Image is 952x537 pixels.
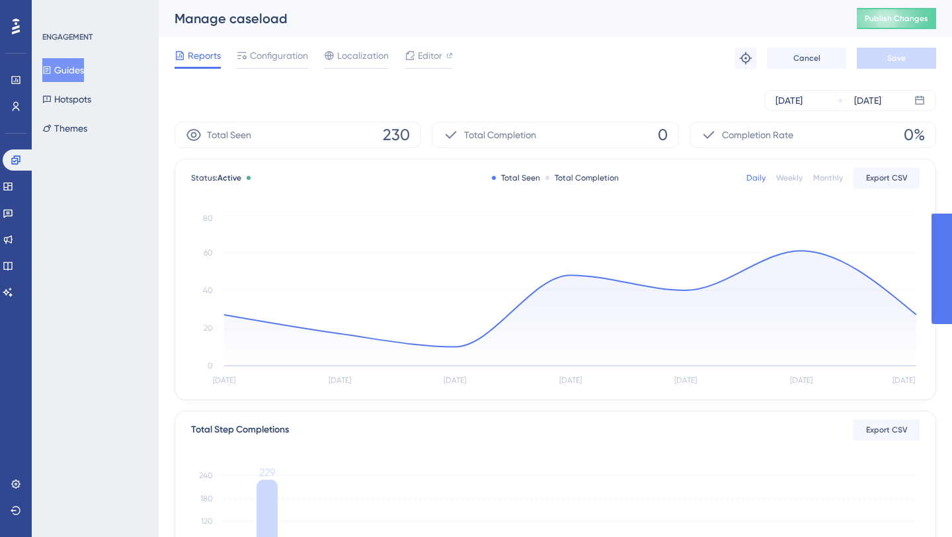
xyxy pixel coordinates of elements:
span: Publish Changes [865,13,928,24]
span: Cancel [793,53,820,63]
tspan: 180 [200,494,213,503]
iframe: UserGuiding AI Assistant Launcher [896,485,936,524]
tspan: 240 [199,471,213,480]
div: Total Seen [492,173,540,183]
button: Publish Changes [857,8,936,29]
tspan: 80 [203,214,213,223]
tspan: 20 [204,323,213,333]
tspan: [DATE] [892,376,915,385]
div: Total Step Completions [191,422,289,438]
tspan: 0 [208,361,213,370]
span: Status: [191,173,241,183]
span: Completion Rate [722,127,793,143]
span: Total Seen [207,127,251,143]
div: Weekly [776,173,803,183]
span: 230 [383,124,410,145]
tspan: [DATE] [329,376,351,385]
button: Save [857,48,936,69]
button: Hotspots [42,87,91,111]
tspan: 229 [259,466,275,479]
span: Export CSV [866,173,908,183]
span: Reports [188,48,221,63]
div: Manage caseload [175,9,824,28]
tspan: [DATE] [444,376,466,385]
span: Localization [337,48,389,63]
span: Total Completion [464,127,536,143]
button: Export CSV [853,419,920,440]
button: Cancel [767,48,846,69]
div: Total Completion [545,173,619,183]
span: Active [218,173,241,183]
tspan: [DATE] [790,376,813,385]
tspan: [DATE] [213,376,235,385]
div: [DATE] [775,93,803,108]
tspan: [DATE] [559,376,582,385]
tspan: 40 [203,286,213,295]
span: 0% [904,124,925,145]
div: ENGAGEMENT [42,32,93,42]
div: Monthly [813,173,843,183]
div: [DATE] [854,93,881,108]
tspan: 60 [204,248,213,257]
span: 0 [658,124,668,145]
span: Export CSV [866,425,908,435]
span: Save [887,53,906,63]
tspan: [DATE] [674,376,697,385]
button: Themes [42,116,87,140]
span: Configuration [250,48,308,63]
button: Guides [42,58,84,82]
span: Editor [418,48,442,63]
button: Export CSV [853,167,920,188]
tspan: 120 [201,516,213,526]
div: Daily [746,173,766,183]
